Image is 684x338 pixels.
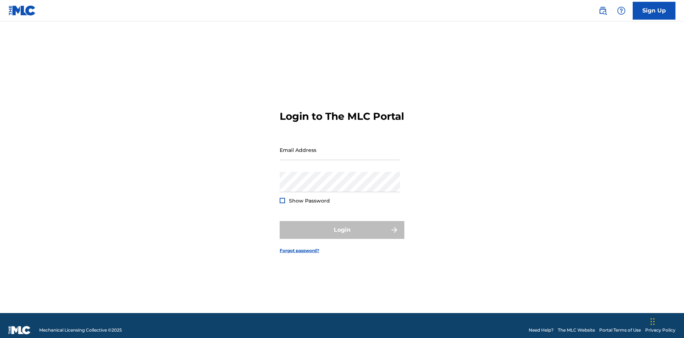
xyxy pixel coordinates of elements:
[617,6,626,15] img: help
[280,247,319,254] a: Forgot password?
[598,6,607,15] img: search
[645,327,675,333] a: Privacy Policy
[289,198,330,204] span: Show Password
[614,4,628,18] div: Help
[648,304,684,338] iframe: Chat Widget
[558,327,595,333] a: The MLC Website
[280,110,404,123] h3: Login to The MLC Portal
[9,326,31,334] img: logo
[633,2,675,20] a: Sign Up
[529,327,554,333] a: Need Help?
[9,5,36,16] img: MLC Logo
[596,4,610,18] a: Public Search
[39,327,122,333] span: Mechanical Licensing Collective © 2025
[651,311,655,332] div: Drag
[599,327,641,333] a: Portal Terms of Use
